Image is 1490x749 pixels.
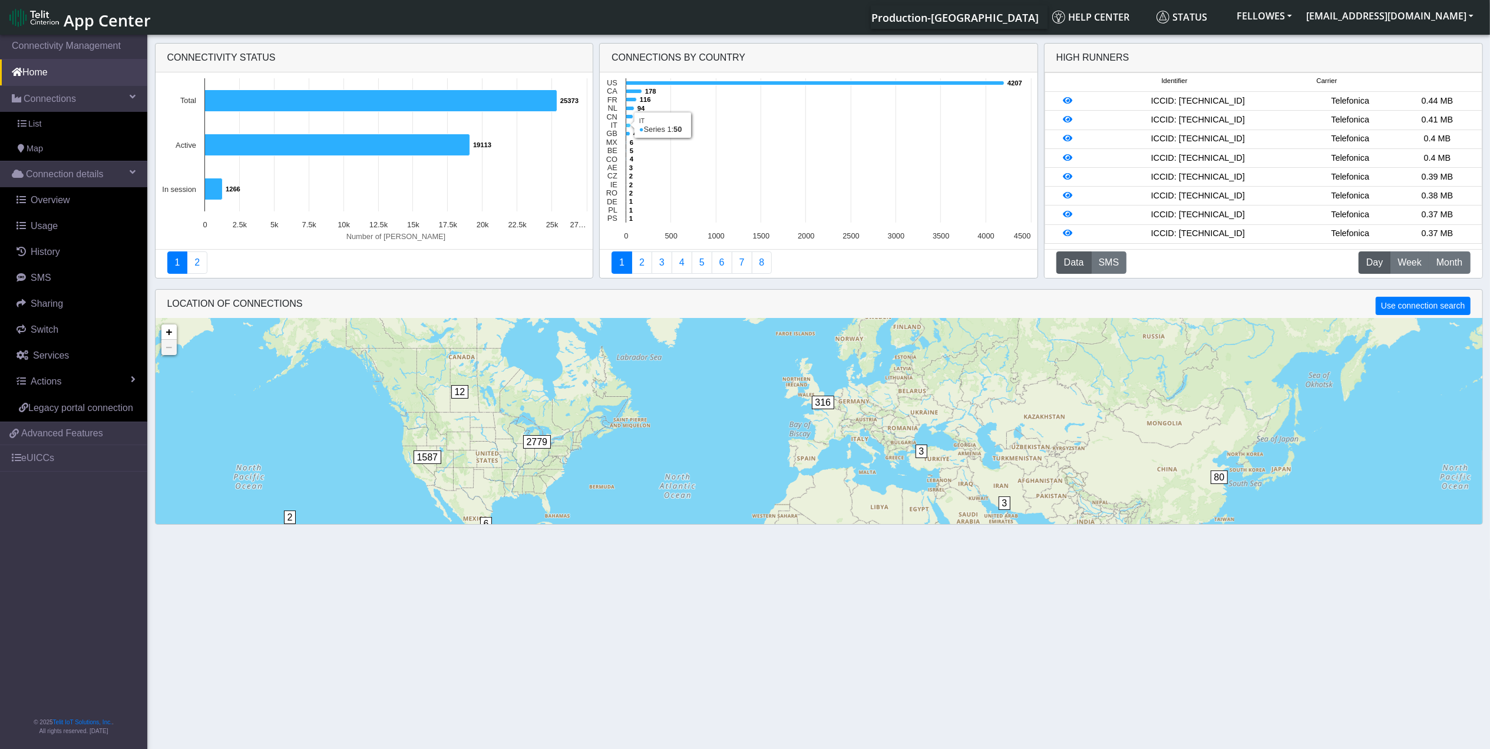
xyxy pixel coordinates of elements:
[1299,5,1481,26] button: [EMAIL_ADDRESS][DOMAIN_NAME]
[187,251,207,274] a: Deployment status
[1316,76,1337,86] span: Carrier
[1014,231,1030,240] text: 4500
[607,214,617,223] text: PS
[28,118,41,131] span: List
[607,171,617,180] text: CZ
[162,185,196,194] text: In session
[5,343,147,369] a: Services
[5,239,147,265] a: History
[161,340,177,355] a: Zoom out
[9,8,59,27] img: logo-telit-cinterion-gw-new.png
[732,251,752,274] a: Zero Session
[916,445,928,458] span: 3
[1366,256,1383,270] span: Day
[634,122,641,129] text: 50
[607,146,617,155] text: BE
[476,220,488,229] text: 20k
[302,220,316,229] text: 7.5k
[546,220,558,229] text: 25k
[451,385,469,399] span: 12
[5,213,147,239] a: Usage
[632,251,652,274] a: Carrier
[31,324,58,334] span: Switch
[752,251,772,274] a: Not Connected for 30 days
[607,163,617,172] text: AE
[1307,171,1394,184] div: Telefonica
[1390,251,1429,274] button: Week
[1398,256,1422,270] span: Week
[812,396,835,409] span: 316
[672,251,692,274] a: Connections By Carrier
[31,273,51,283] span: SMS
[1048,5,1152,29] a: Help center
[1429,251,1470,274] button: Month
[5,317,147,343] a: Switch
[1152,5,1230,29] a: Status
[1052,11,1129,24] span: Help center
[31,299,63,309] span: Sharing
[180,96,196,105] text: Total
[226,185,240,193] text: 1266
[1394,227,1481,240] div: 0.37 MB
[1394,114,1481,127] div: 0.41 MB
[1161,76,1187,86] span: Identifier
[629,207,633,214] text: 1
[1307,114,1394,127] div: Telefonica
[640,96,651,103] text: 116
[708,231,725,240] text: 1000
[636,113,643,120] text: 80
[26,167,104,181] span: Connection details
[1394,171,1481,184] div: 0.39 MB
[167,251,582,274] nav: Summary paging
[284,511,296,524] span: 2
[1307,208,1394,221] div: Telefonica
[31,247,60,257] span: History
[1307,132,1394,145] div: Telefonica
[31,195,70,205] span: Overview
[438,220,457,229] text: 17.5k
[612,251,632,274] a: Connections By Country
[607,78,617,87] text: US
[5,187,147,213] a: Overview
[978,231,995,240] text: 4000
[753,231,769,240] text: 1500
[1089,190,1307,203] div: ICCID: [TECHNICAL_ID]
[607,95,617,104] text: FR
[64,9,151,31] span: App Center
[999,496,1010,532] div: 3
[612,251,1026,274] nav: Summary paging
[508,220,527,229] text: 22.5k
[24,92,76,106] span: Connections
[1157,11,1207,24] span: Status
[5,369,147,395] a: Actions
[871,5,1038,29] a: Your current platform instance
[28,403,133,413] span: Legacy portal connection
[1394,152,1481,165] div: 0.4 MB
[611,121,618,130] text: IT
[652,251,672,274] a: Usage per Country
[27,142,43,155] span: Map
[692,251,712,274] a: Usage by Carrier
[9,5,149,30] a: App Center
[161,324,177,340] a: Zoom in
[1307,95,1394,108] div: Telefonica
[629,215,633,222] text: 1
[560,97,579,104] text: 25373
[629,164,633,171] text: 3
[1230,5,1299,26] button: FELLOWES
[607,112,617,121] text: CN
[1394,190,1481,203] div: 0.38 MB
[31,376,61,386] span: Actions
[871,11,1039,25] span: Production-[GEOGRAPHIC_DATA]
[21,426,103,440] span: Advanced Features
[407,220,419,229] text: 15k
[5,291,147,317] a: Sharing
[608,104,617,112] text: NL
[53,719,112,725] a: Telit IoT Solutions, Inc.
[1089,171,1307,184] div: ICCID: [TECHNICAL_ID]
[31,221,58,231] span: Usage
[156,44,593,72] div: Connectivity status
[1307,227,1394,240] div: Telefonica
[1436,256,1462,270] span: Month
[1089,152,1307,165] div: ICCID: [TECHNICAL_ID]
